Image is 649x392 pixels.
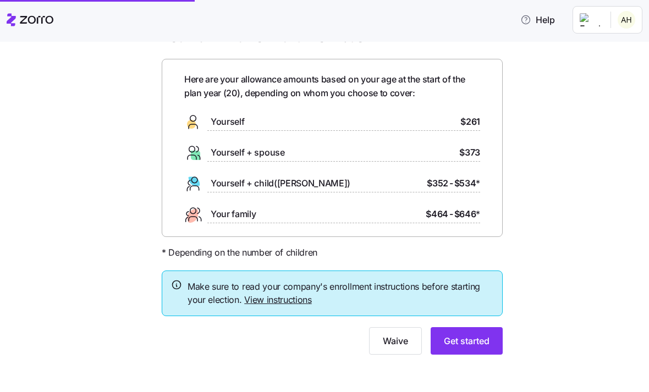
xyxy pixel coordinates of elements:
span: Waive [383,334,408,347]
button: Help [512,9,564,31]
button: Get started [431,327,503,355]
img: e1de4de7b04fe7386fb2022ac7176421 [618,11,635,29]
span: - [449,207,453,221]
span: Get started [444,334,490,347]
span: Help [520,13,555,26]
button: Waive [369,327,422,355]
span: $534 [454,176,480,190]
span: $261 [460,115,480,129]
span: Yourself [211,115,244,129]
img: Employer logo [580,13,602,26]
span: $373 [459,146,480,159]
span: Your family [211,207,256,221]
span: $352 [427,176,448,190]
span: * Depending on the number of children [162,246,317,260]
span: Yourself + child([PERSON_NAME]) [211,176,350,190]
span: Here are your allowance amounts based on your age at the start of the plan year ( 20 ), depending... [184,73,480,100]
span: $464 [426,207,448,221]
span: - [449,176,453,190]
span: Yourself + spouse [211,146,285,159]
a: View instructions [244,294,312,305]
span: $646 [454,207,480,221]
span: Make sure to read your company's enrollment instructions before starting your election. [188,280,493,307]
